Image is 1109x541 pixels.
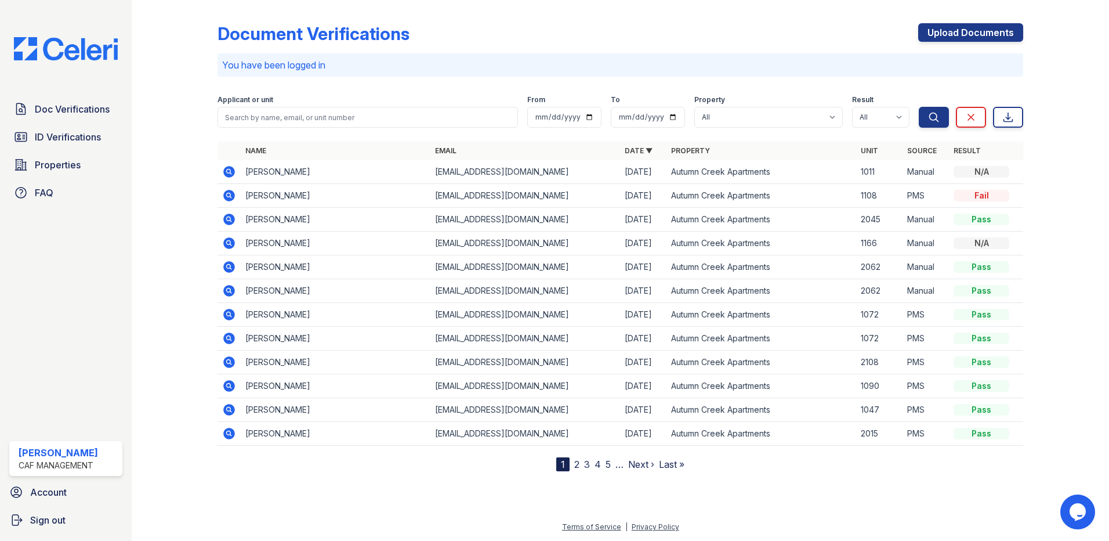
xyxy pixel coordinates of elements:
td: [PERSON_NAME] [241,422,430,446]
td: Manual [903,232,949,255]
td: 1072 [856,327,903,351]
td: [DATE] [620,327,666,351]
a: 5 [606,459,611,470]
td: [EMAIL_ADDRESS][DOMAIN_NAME] [430,398,620,422]
td: Autumn Creek Apartments [666,422,856,446]
span: … [615,457,624,471]
td: [PERSON_NAME] [241,279,430,303]
td: Autumn Creek Apartments [666,255,856,279]
td: [EMAIL_ADDRESS][DOMAIN_NAME] [430,160,620,184]
a: 4 [595,459,601,470]
td: [DATE] [620,232,666,255]
td: Manual [903,279,949,303]
a: Upload Documents [918,23,1023,42]
td: PMS [903,184,949,208]
div: Pass [954,428,1009,439]
td: Manual [903,160,949,184]
td: [DATE] [620,374,666,398]
a: Sign out [5,508,127,532]
p: You have been logged in [222,58,1019,72]
td: [DATE] [620,398,666,422]
a: Email [435,146,456,155]
div: Pass [954,309,1009,320]
td: PMS [903,398,949,422]
td: 2062 [856,255,903,279]
a: Account [5,481,127,504]
td: [PERSON_NAME] [241,232,430,255]
td: [EMAIL_ADDRESS][DOMAIN_NAME] [430,208,620,232]
td: 1166 [856,232,903,255]
td: [DATE] [620,303,666,327]
a: 2 [574,459,579,470]
td: 1072 [856,303,903,327]
div: Pass [954,261,1009,273]
a: Source [907,146,937,155]
div: N/A [954,237,1009,249]
td: 1090 [856,374,903,398]
td: [EMAIL_ADDRESS][DOMAIN_NAME] [430,374,620,398]
td: 2045 [856,208,903,232]
td: [DATE] [620,422,666,446]
td: 2062 [856,279,903,303]
td: Autumn Creek Apartments [666,184,856,208]
td: Autumn Creek Apartments [666,232,856,255]
a: Doc Verifications [9,98,122,121]
div: Pass [954,214,1009,225]
td: [PERSON_NAME] [241,351,430,374]
td: PMS [903,422,949,446]
td: Autumn Creek Apartments [666,208,856,232]
td: [EMAIL_ADDRESS][DOMAIN_NAME] [430,232,620,255]
td: Autumn Creek Apartments [666,160,856,184]
td: Autumn Creek Apartments [666,351,856,374]
span: Sign out [30,513,66,527]
label: Result [852,95,874,104]
td: [PERSON_NAME] [241,160,430,184]
span: Doc Verifications [35,102,110,116]
td: [DATE] [620,255,666,279]
td: Autumn Creek Apartments [666,374,856,398]
td: [EMAIL_ADDRESS][DOMAIN_NAME] [430,327,620,351]
span: ID Verifications [35,130,101,144]
td: [EMAIL_ADDRESS][DOMAIN_NAME] [430,184,620,208]
td: [PERSON_NAME] [241,398,430,422]
td: [EMAIL_ADDRESS][DOMAIN_NAME] [430,351,620,374]
div: Pass [954,380,1009,392]
td: [PERSON_NAME] [241,374,430,398]
a: Date ▼ [625,146,653,155]
div: Pass [954,285,1009,297]
td: Autumn Creek Apartments [666,398,856,422]
div: 1 [556,457,570,471]
a: Unit [861,146,878,155]
td: 2015 [856,422,903,446]
td: [DATE] [620,279,666,303]
td: 1011 [856,160,903,184]
td: [PERSON_NAME] [241,327,430,351]
td: [DATE] [620,160,666,184]
a: 3 [584,459,590,470]
td: Autumn Creek Apartments [666,327,856,351]
td: Manual [903,208,949,232]
div: Pass [954,356,1009,368]
span: FAQ [35,186,53,200]
td: [PERSON_NAME] [241,184,430,208]
a: Result [954,146,981,155]
label: Property [694,95,725,104]
span: Properties [35,158,81,172]
a: ID Verifications [9,125,122,149]
div: [PERSON_NAME] [19,446,98,460]
td: Autumn Creek Apartments [666,303,856,327]
iframe: chat widget [1060,495,1097,529]
a: Property [671,146,710,155]
td: [EMAIL_ADDRESS][DOMAIN_NAME] [430,422,620,446]
a: Next › [628,459,654,470]
a: Privacy Policy [632,522,679,531]
div: CAF Management [19,460,98,471]
td: 2108 [856,351,903,374]
td: [PERSON_NAME] [241,208,430,232]
img: CE_Logo_Blue-a8612792a0a2168367f1c8372b55b34899dd931a85d93a1a3d3e32e68fde9ad4.png [5,37,127,60]
td: PMS [903,327,949,351]
td: [EMAIL_ADDRESS][DOMAIN_NAME] [430,255,620,279]
td: PMS [903,351,949,374]
div: N/A [954,166,1009,178]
